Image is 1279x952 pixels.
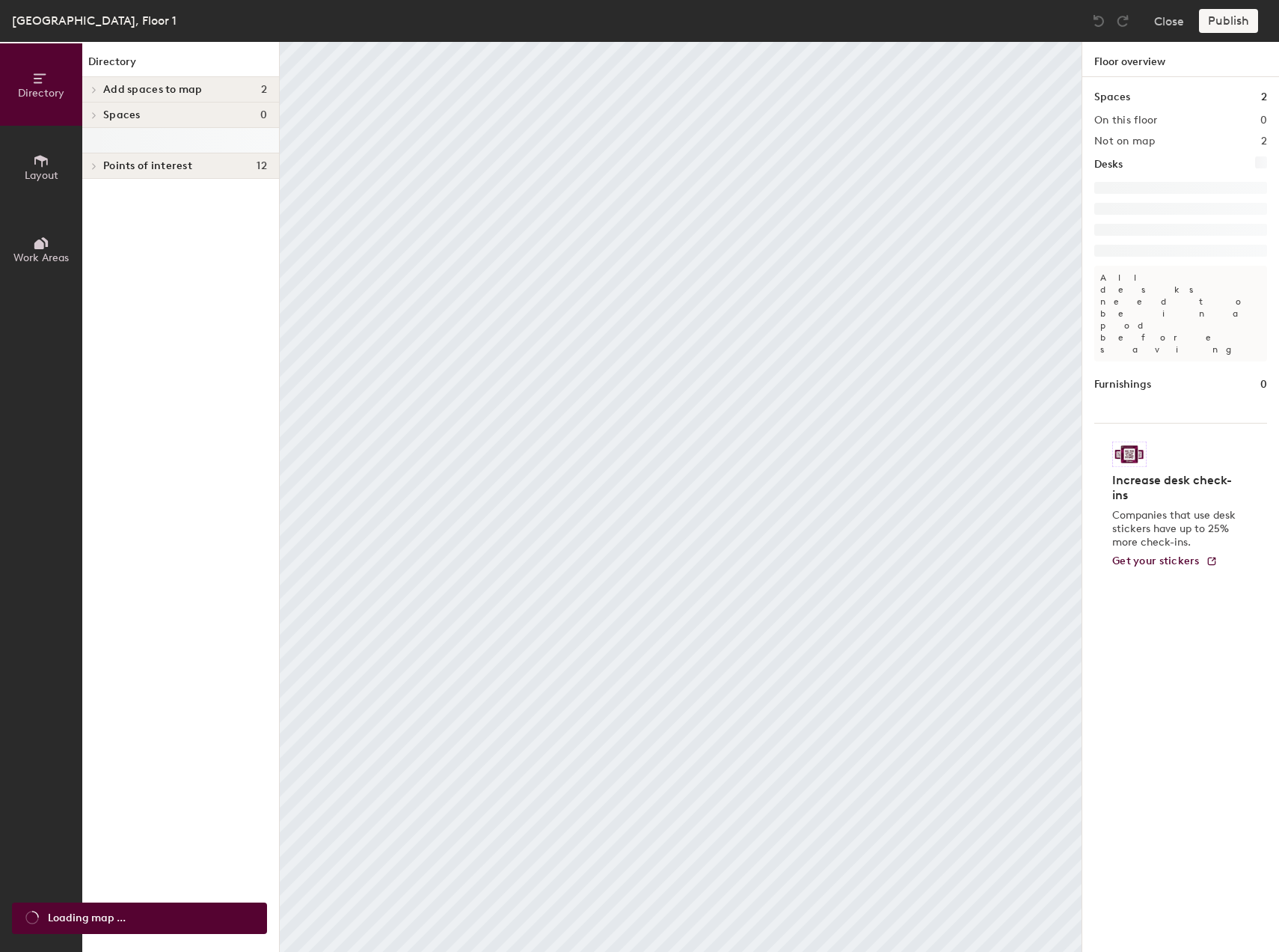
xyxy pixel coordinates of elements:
[13,251,69,264] span: Work Areas
[103,160,192,172] span: Points of interest
[1082,42,1279,77] h1: Floor overview
[1115,13,1130,28] img: Redo
[260,109,267,121] span: 0
[103,109,141,121] span: Spaces
[257,160,267,172] span: 12
[1260,115,1267,126] h2: 0
[48,910,126,927] span: Loading map ...
[1094,89,1130,106] h1: Spaces
[1112,442,1147,467] img: Sticker logo
[1094,376,1151,393] h1: Furnishings
[1112,555,1200,567] span: Get your stickers
[1091,13,1106,28] img: Undo
[1094,115,1158,126] h2: On this floor
[1261,89,1267,106] h1: 2
[1094,135,1155,147] h2: Not on map
[1261,135,1267,147] h2: 2
[1094,266,1267,361] p: All desks need to be in a pod before saving
[1260,376,1267,393] h1: 0
[1112,473,1240,503] h4: Increase desk check-ins
[280,42,1082,952] canvas: Map
[1154,9,1184,33] button: Close
[1112,509,1240,549] p: Companies that use desk stickers have up to 25% more check-ins.
[25,169,58,182] span: Layout
[103,84,203,96] span: Add spaces to map
[12,11,177,30] div: [GEOGRAPHIC_DATA], Floor 1
[261,84,267,96] span: 2
[1094,156,1123,173] h1: Desks
[18,87,64,100] span: Directory
[82,54,279,77] h1: Directory
[1112,555,1218,568] a: Get your stickers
